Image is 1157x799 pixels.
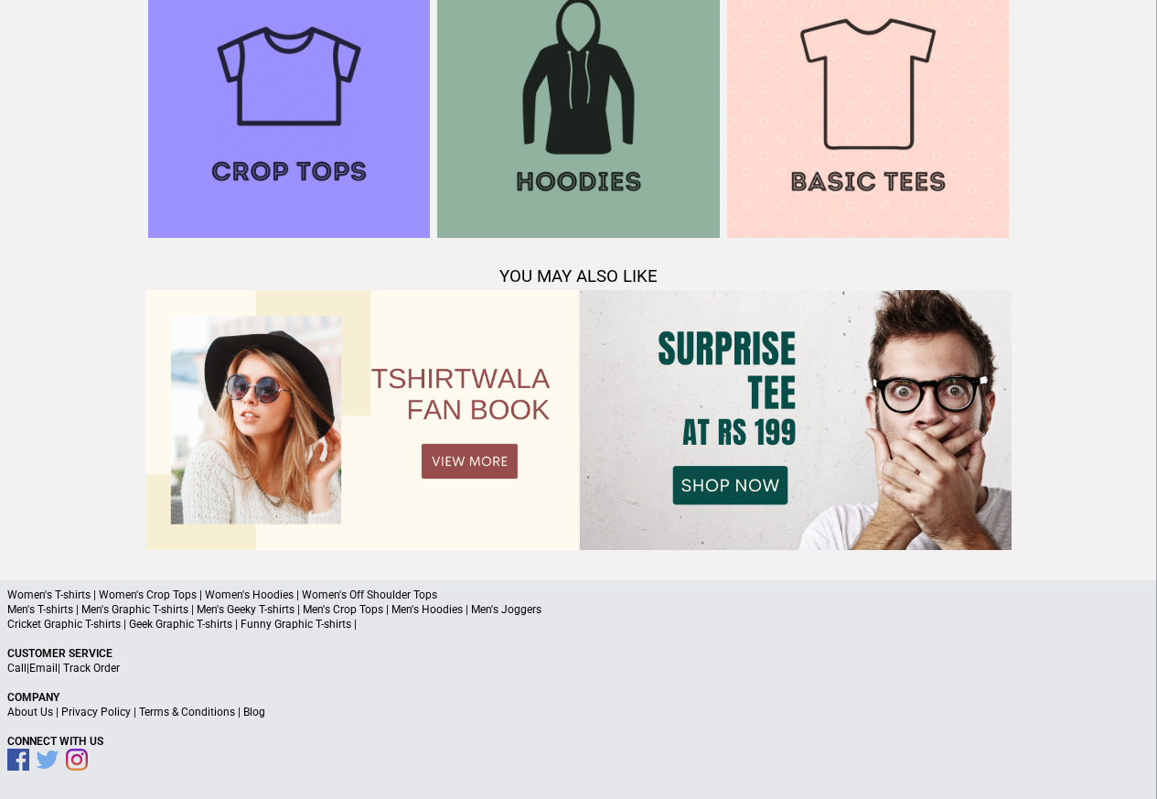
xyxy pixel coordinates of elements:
[7,706,53,718] a: About Us
[7,646,1150,661] p: Customer Service
[7,602,1150,617] p: Men's T-shirts | Men's Graphic T-shirts | Men's Geeky T-shirts | Men's Crop Tops | Men's Hoodies ...
[61,706,131,718] a: Privacy Policy
[7,661,1150,675] p: | |
[7,734,1150,749] p: Connect With Us
[7,690,1150,705] p: Company
[63,662,120,675] a: Track Order
[7,588,1150,602] p: Women's T-shirts | Women's Crop Tops | Women's Hoodies | Women's Off Shoulder Tops
[7,705,1150,719] p: | | |
[7,662,27,675] a: Call
[243,706,265,718] a: Blog
[499,266,658,286] span: YOU MAY ALSO LIKE
[7,617,1150,632] p: Cricket Graphic T-shirts | Geek Graphic T-shirts | Funny Graphic T-shirts |
[139,706,235,718] a: Terms & Conditions
[29,662,58,675] a: Email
